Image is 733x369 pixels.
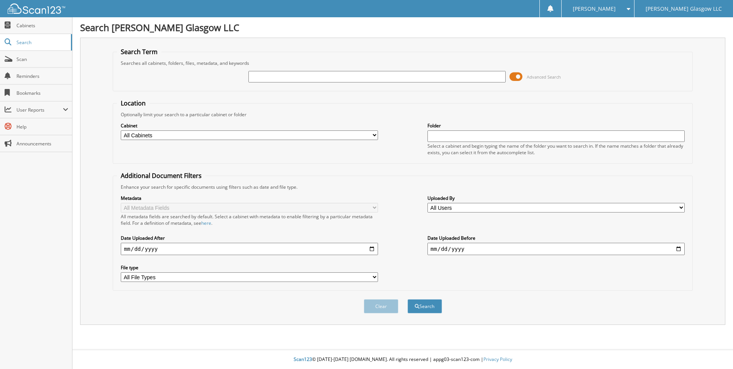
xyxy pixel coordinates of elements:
[16,56,68,63] span: Scan
[16,140,68,147] span: Announcements
[427,235,685,241] label: Date Uploaded Before
[573,7,616,11] span: [PERSON_NAME]
[8,3,65,14] img: scan123-logo-white.svg
[80,21,725,34] h1: Search [PERSON_NAME] Glasgow LLC
[117,60,689,66] div: Searches all cabinets, folders, files, metadata, and keywords
[527,74,561,80] span: Advanced Search
[117,171,205,180] legend: Additional Document Filters
[483,356,512,362] a: Privacy Policy
[695,332,733,369] iframe: Chat Widget
[117,184,689,190] div: Enhance your search for specific documents using filters such as date and file type.
[16,73,68,79] span: Reminders
[16,107,63,113] span: User Reports
[16,124,68,130] span: Help
[408,299,442,313] button: Search
[427,195,685,201] label: Uploaded By
[121,213,378,226] div: All metadata fields are searched by default. Select a cabinet with metadata to enable filtering b...
[427,122,685,129] label: Folder
[201,220,211,226] a: here
[121,243,378,255] input: start
[117,99,150,107] legend: Location
[646,7,722,11] span: [PERSON_NAME] Glasgow LLC
[364,299,398,313] button: Clear
[117,111,689,118] div: Optionally limit your search to a particular cabinet or folder
[427,143,685,156] div: Select a cabinet and begin typing the name of the folder you want to search in. If the name match...
[121,122,378,129] label: Cabinet
[121,235,378,241] label: Date Uploaded After
[16,22,68,29] span: Cabinets
[16,39,67,46] span: Search
[427,243,685,255] input: end
[294,356,312,362] span: Scan123
[72,350,733,369] div: © [DATE]-[DATE] [DOMAIN_NAME]. All rights reserved | appg03-scan123-com |
[16,90,68,96] span: Bookmarks
[117,48,161,56] legend: Search Term
[121,264,378,271] label: File type
[121,195,378,201] label: Metadata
